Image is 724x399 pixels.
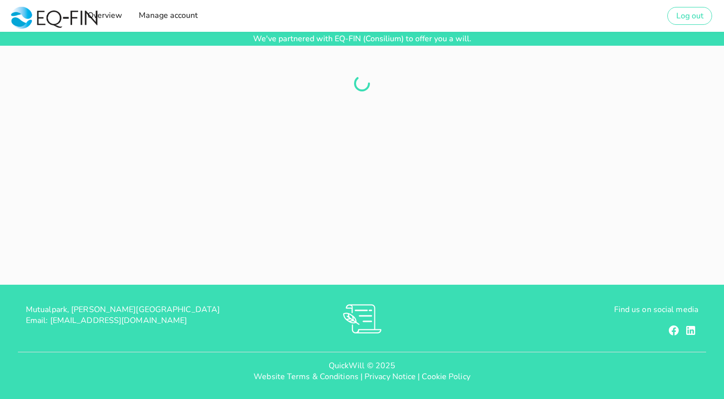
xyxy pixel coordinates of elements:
[26,304,220,315] span: Mutualpark, [PERSON_NAME][GEOGRAPHIC_DATA]
[343,304,381,333] img: RVs0sauIwKhMoGR03FLGkjXSOVwkZRnQsltkF0QxpTsornXsmh1o7vbL94pqF3d8sZvAAAAAElFTkSuQmCC
[364,371,416,382] a: Privacy Notice
[676,10,704,21] span: Log out
[84,6,125,26] a: Overview
[254,371,359,382] a: Website Terms & Conditions
[667,7,712,25] button: Log out
[8,360,716,371] p: QuickWill © 2025
[422,371,470,382] a: Cookie Policy
[138,10,198,21] span: Manage account
[474,304,698,315] p: Find us on social media
[418,371,420,382] span: |
[361,371,362,382] span: |
[26,315,187,326] span: Email: [EMAIL_ADDRESS][DOMAIN_NAME]
[135,6,201,26] a: Manage account
[87,10,122,21] span: Overview
[8,5,101,30] img: co-branding-logo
